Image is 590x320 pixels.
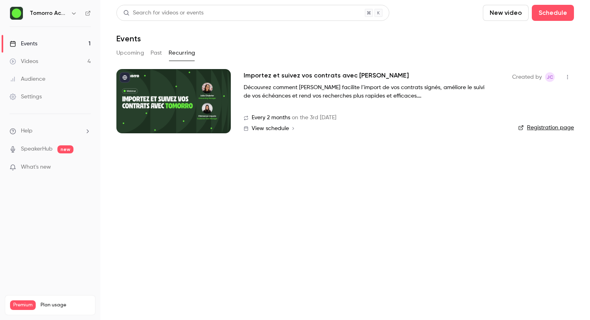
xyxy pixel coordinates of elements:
a: SpeakerHub [21,145,53,153]
button: Past [151,47,162,59]
a: Importez et suivez vos contrats avec [PERSON_NAME] [244,71,409,80]
iframe: Noticeable Trigger [81,164,91,171]
a: View schedule [244,125,499,132]
span: Julia Chabrier [545,72,555,82]
button: Upcoming [116,47,144,59]
div: Search for videos or events [123,9,203,17]
h1: Events [116,34,141,43]
div: Events [10,40,37,48]
span: Created by [512,72,542,82]
h6: Tomorro Academy [30,9,67,17]
button: Recurring [169,47,195,59]
span: JC [547,72,553,82]
span: new [57,145,73,153]
button: Schedule [532,5,574,21]
span: Help [21,127,33,135]
a: Registration page [518,124,574,132]
div: Audience [10,75,45,83]
span: What's new [21,163,51,171]
img: Tomorro Academy [10,7,23,20]
span: Premium [10,300,36,310]
span: View schedule [252,126,289,131]
button: New video [483,5,529,21]
strong: Découvrez comment [PERSON_NAME] facilite l’import de vos contrats signés, améliore le suivi de vo... [244,85,486,99]
div: Videos [10,57,38,65]
span: Every 2 months [252,114,290,122]
span: Plan usage [41,302,90,308]
span: on the 3rd [DATE] [292,114,336,122]
li: help-dropdown-opener [10,127,91,135]
div: Settings [10,93,42,101]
